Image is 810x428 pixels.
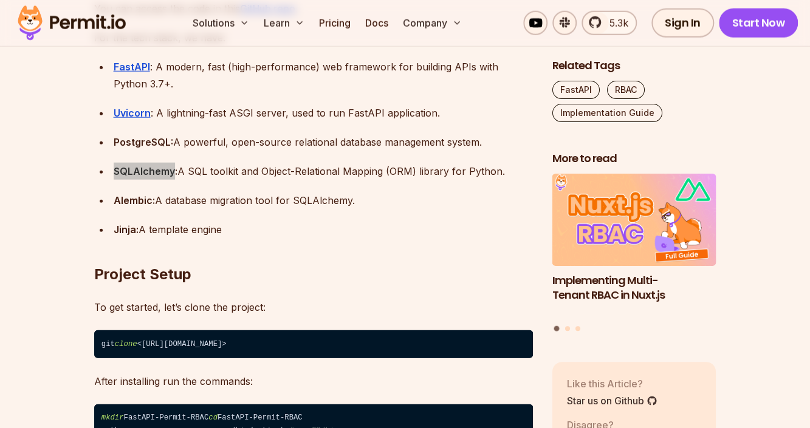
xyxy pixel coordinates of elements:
[114,165,177,177] strong: SQLAlchemy:
[552,174,716,333] div: Posts
[552,174,716,266] img: Implementing Multi-Tenant RBAC in Nuxt.js
[554,325,560,331] button: Go to slide 1
[582,11,637,35] a: 5.3k
[114,192,533,209] div: A database migration tool for SQLAlchemy.
[114,107,151,119] a: Uvicorn
[114,194,155,206] strong: Alembic:
[552,58,716,73] h2: Related Tags
[114,58,533,92] div: : A modern, fast (high-performance) web framework for building APIs with Python 3.7+.
[114,136,173,148] strong: PostgreSQL:
[565,325,570,330] button: Go to slide 2
[115,340,137,348] span: clone
[114,104,533,121] div: : A lightning-fast ASGI server, used to run FastAPI application.
[575,325,580,330] button: Go to slide 3
[602,16,628,30] span: 5.3k
[552,151,716,166] h2: More to read
[101,413,124,422] span: mkdir
[719,8,798,38] a: Start Now
[208,413,218,422] span: cd
[314,11,355,35] a: Pricing
[567,393,657,407] a: Star us on Github
[552,273,716,303] h3: Implementing Multi-Tenant RBAC in Nuxt.js
[360,11,393,35] a: Docs
[94,373,533,390] p: After installing run the commands:
[567,376,657,390] p: Like this Article?
[651,8,714,38] a: Sign In
[114,221,533,238] div: A template engine
[552,81,600,99] a: FastAPI
[94,216,533,284] h2: Project Setup
[188,11,254,35] button: Solutions
[114,134,533,151] div: A powerful, open-source relational database management system.
[398,11,467,35] button: Company
[114,61,150,73] a: FastAPI
[94,330,533,358] code: git <[URL][DOMAIN_NAME]>
[114,223,139,236] strong: Jinja:
[607,81,645,99] a: RBAC
[114,163,533,180] div: A SQL toolkit and Object-Relational Mapping (ORM) library for Python.
[552,104,662,122] a: Implementation Guide
[552,174,716,318] li: 1 of 3
[12,2,131,44] img: Permit logo
[259,11,309,35] button: Learn
[94,299,533,316] p: To get started, let’s clone the project:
